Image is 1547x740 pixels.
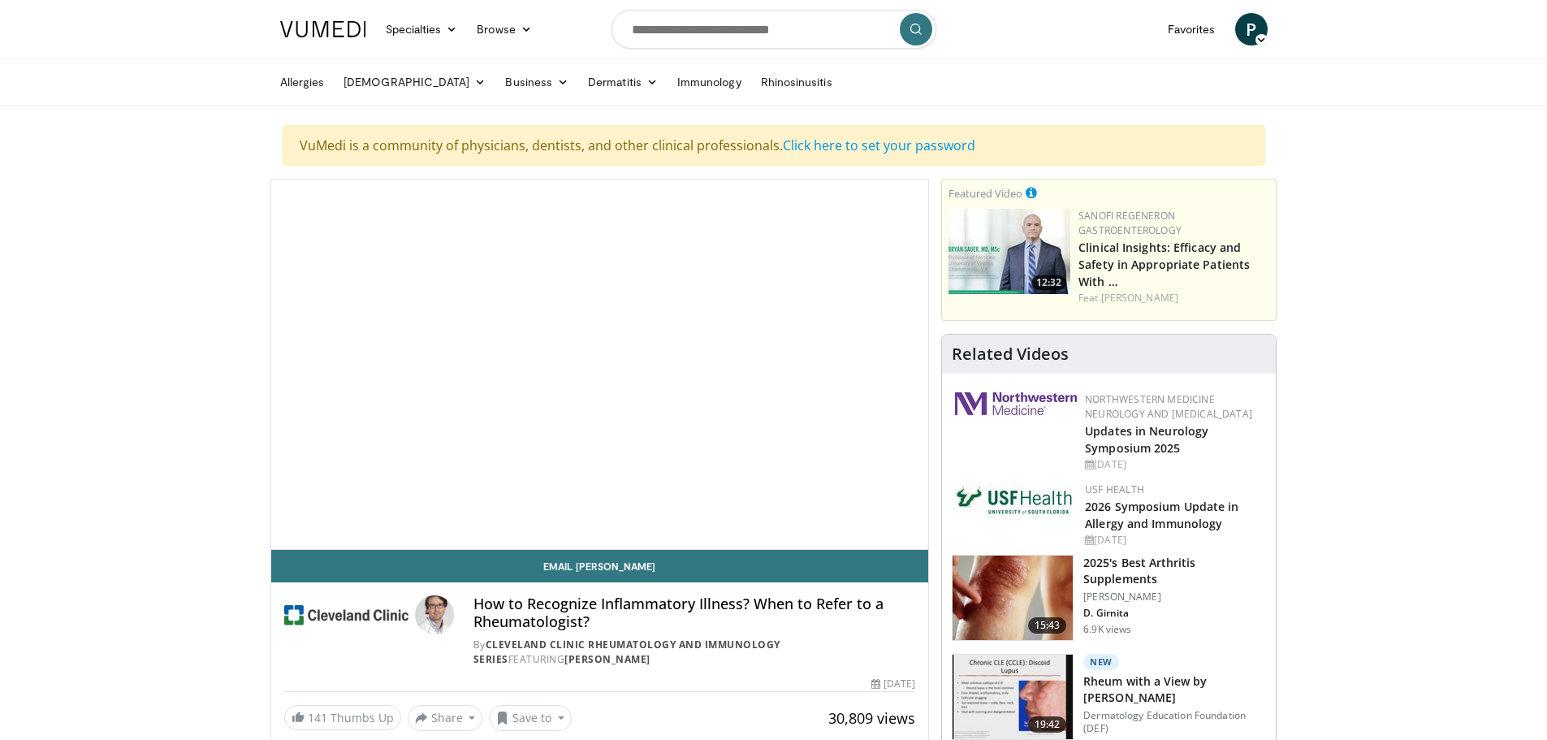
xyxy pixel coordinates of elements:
a: Click here to set your password [783,136,975,154]
input: Search topics, interventions [611,10,936,49]
span: 141 [308,710,327,725]
a: Sanofi Regeneron Gastroenterology [1078,209,1182,237]
a: Immunology [668,66,751,98]
a: [PERSON_NAME] [1101,291,1178,305]
img: Cleveland Clinic Rheumatology and Immunology Series [284,595,408,634]
p: New [1083,654,1119,670]
a: Rhinosinusitis [751,66,842,98]
a: USF Health [1085,483,1144,496]
img: VuMedi Logo [280,21,366,37]
button: Share [408,705,483,731]
h3: Rheum with a View by [PERSON_NAME] [1083,673,1266,706]
div: [DATE] [1085,533,1263,547]
a: Northwestern Medicine Neurology and [MEDICAL_DATA] [1085,392,1252,421]
p: D. Girnita [1083,607,1266,620]
a: Cleveland Clinic Rheumatology and Immunology Series [473,638,780,666]
img: 281e1a3d-dfe2-4a67-894e-a40ffc0c4a99.150x105_q85_crop-smart_upscale.jpg [953,556,1073,640]
a: Allergies [270,66,335,98]
a: Email [PERSON_NAME] [271,550,929,582]
img: 15b49de1-14e0-4398-a509-d8f4bc066e5c.150x105_q85_crop-smart_upscale.jpg [953,655,1073,739]
video-js: Video Player [271,180,929,550]
img: bf9ce42c-6823-4735-9d6f-bc9dbebbcf2c.png.150x105_q85_crop-smart_upscale.jpg [949,209,1070,294]
img: 6ba8804a-8538-4002-95e7-a8f8012d4a11.png.150x105_q85_autocrop_double_scale_upscale_version-0.2.jpg [955,483,1077,518]
div: VuMedi is a community of physicians, dentists, and other clinical professionals. [283,125,1265,166]
span: 19:42 [1028,716,1067,733]
a: Clinical Insights: Efficacy and Safety in Appropriate Patients With … [1078,240,1250,289]
a: Business [495,66,578,98]
a: [DEMOGRAPHIC_DATA] [334,66,495,98]
h4: How to Recognize Inflammatory Illness? When to Refer to a Rheumatologist? [473,595,915,630]
a: Specialties [376,13,468,45]
a: Updates in Neurology Symposium 2025 [1085,423,1208,456]
a: Browse [467,13,542,45]
a: Dermatitis [578,66,668,98]
button: Save to [489,705,572,731]
span: 12:32 [1031,275,1066,290]
p: Dermatology Education Foundation (DEF) [1083,709,1266,735]
a: 141 Thumbs Up [284,705,401,730]
a: 12:32 [949,209,1070,294]
a: [PERSON_NAME] [564,652,650,666]
div: [DATE] [1085,457,1263,472]
div: By FEATURING [473,638,915,667]
div: [DATE] [871,677,915,691]
p: 6.9K views [1083,623,1131,636]
span: 30,809 views [828,708,915,728]
small: Featured Video [949,186,1022,201]
h4: Related Videos [952,344,1069,364]
a: 15:43 2025's Best Arthritis Supplements [PERSON_NAME] D. Girnita 6.9K views [952,555,1266,641]
p: [PERSON_NAME] [1083,591,1266,604]
div: Feat. [1078,291,1269,305]
span: 15:43 [1028,617,1067,634]
a: 2026 Symposium Update in Allergy and Immunology [1085,499,1238,531]
img: Avatar [415,595,454,634]
h3: 2025's Best Arthritis Supplements [1083,555,1266,587]
a: Favorites [1158,13,1225,45]
img: 2a462fb6-9365-492a-ac79-3166a6f924d8.png.150x105_q85_autocrop_double_scale_upscale_version-0.2.jpg [955,392,1077,415]
a: P [1235,13,1268,45]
